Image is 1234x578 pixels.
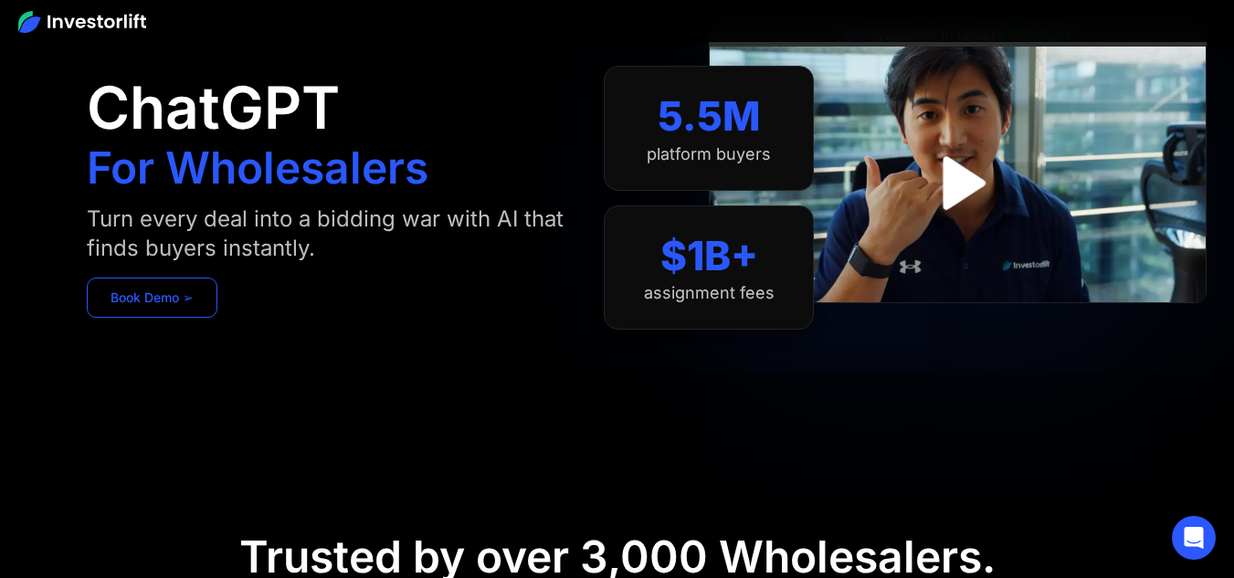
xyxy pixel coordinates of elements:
[917,142,998,224] a: open lightbox
[1172,516,1216,560] div: Open Intercom Messenger
[87,146,428,190] h1: For Wholesalers
[87,205,568,263] div: Turn every deal into a bidding war with AI that finds buyers instantly.
[997,26,1066,44] span: 2 Minutes
[821,312,1095,334] iframe: Customer reviews powered by Trustpilot
[658,92,761,141] div: 5.5M
[87,79,340,137] h1: ChatGPT
[660,232,758,280] div: $1B+
[647,144,771,164] div: platform buyers
[644,283,775,303] div: assignment fees
[87,278,217,318] a: Book Demo ➢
